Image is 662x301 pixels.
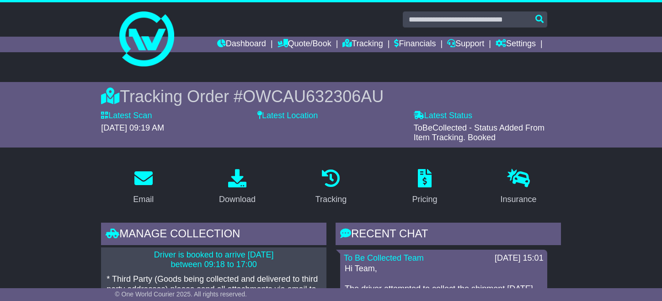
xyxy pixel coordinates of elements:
[310,166,352,209] a: Tracking
[101,123,164,132] span: [DATE] 09:19 AM
[414,111,472,121] label: Latest Status
[447,37,484,52] a: Support
[414,123,545,142] span: ToBeCollected - Status Added From Item Tracking. Booked
[495,166,543,209] a: Insurance
[133,193,154,206] div: Email
[342,37,383,52] a: Tracking
[278,37,331,52] a: Quote/Book
[406,166,443,209] a: Pricing
[219,193,256,206] div: Download
[101,87,561,106] div: Tracking Order #
[257,111,318,121] label: Latest Location
[336,223,561,247] div: RECENT CHAT
[115,290,247,298] span: © One World Courier 2025. All rights reserved.
[243,87,384,106] span: OWCAU632306AU
[496,37,536,52] a: Settings
[344,253,424,263] a: To Be Collected Team
[394,37,436,52] a: Financials
[101,111,152,121] label: Latest Scan
[217,37,266,52] a: Dashboard
[101,223,326,247] div: Manage collection
[213,166,262,209] a: Download
[501,193,537,206] div: Insurance
[315,193,347,206] div: Tracking
[495,253,544,263] div: [DATE] 15:01
[412,193,438,206] div: Pricing
[107,250,321,270] p: Driver is booked to arrive [DATE] between 09:18 to 17:00
[127,166,160,209] a: Email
